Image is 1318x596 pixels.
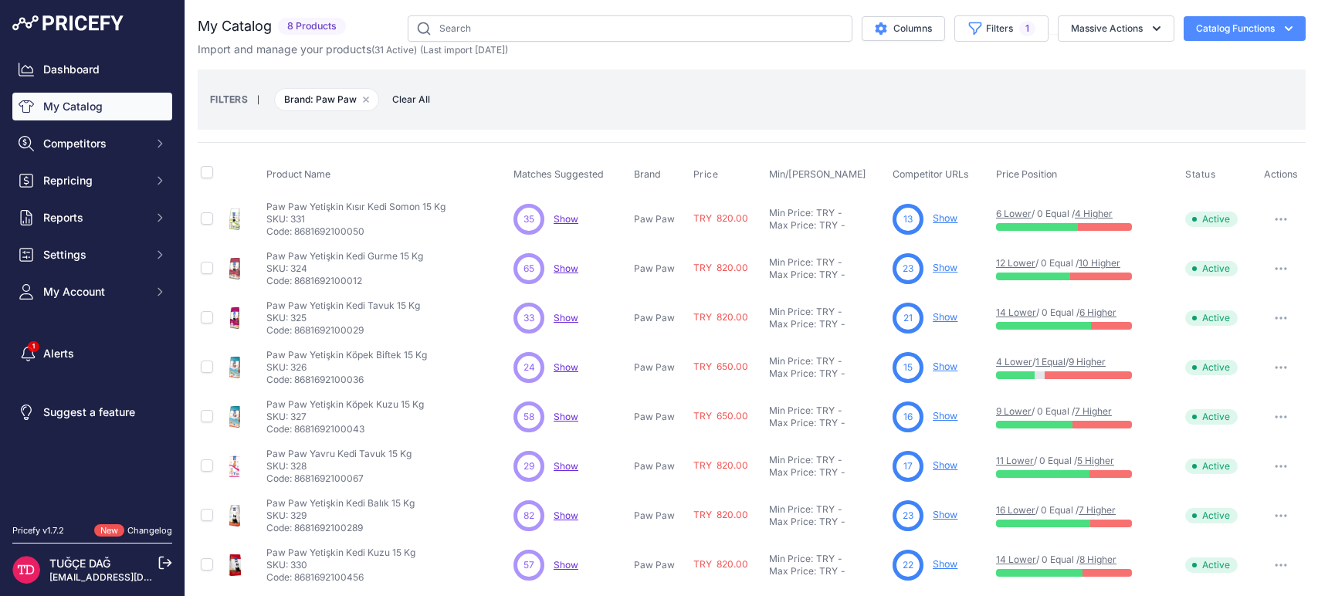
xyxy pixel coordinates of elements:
[769,417,816,429] div: Max Price:
[838,417,845,429] div: -
[1075,405,1112,417] a: 7 Higher
[634,460,686,472] p: Paw Paw
[49,571,211,583] a: [EMAIL_ADDRESS][DOMAIN_NAME]
[554,510,578,521] a: Show
[1185,557,1238,573] span: Active
[996,356,1170,368] p: / /
[523,262,534,276] span: 65
[523,212,534,226] span: 35
[634,312,686,324] p: Paw Paw
[903,558,913,572] span: 22
[198,42,508,57] p: Import and manage your products
[266,250,423,262] p: Paw Paw Yetişkin Kedi Gurme 15 Kg
[835,355,842,367] div: -
[266,312,420,324] p: SKU: 325
[1079,554,1116,565] a: 8 Higher
[769,219,816,232] div: Max Price:
[819,367,838,380] div: TRY
[12,130,172,157] button: Competitors
[385,92,438,107] button: Clear All
[819,269,838,281] div: TRY
[210,93,248,105] small: FILTERS
[1058,15,1174,42] button: Massive Actions
[523,459,534,473] span: 29
[266,324,420,337] p: Code: 8681692100029
[769,367,816,380] div: Max Price:
[693,410,748,422] span: TRY 650.00
[634,559,686,571] p: Paw Paw
[893,168,969,180] span: Competitor URLs
[769,565,816,577] div: Max Price:
[835,405,842,417] div: -
[693,212,748,224] span: TRY 820.00
[523,311,534,325] span: 33
[996,306,1170,319] p: / 0 Equal /
[266,349,427,361] p: Paw Paw Yetişkin Köpek Biftek 15 Kg
[996,257,1035,269] a: 12 Lower
[819,318,838,330] div: TRY
[43,210,144,225] span: Reports
[1035,356,1066,367] a: 1 Equal
[816,306,835,318] div: TRY
[819,466,838,479] div: TRY
[266,300,420,312] p: Paw Paw Yetişkin Kedi Tavuk 15 Kg
[1077,455,1114,466] a: 5 Higher
[838,219,845,232] div: -
[274,88,379,111] span: Brand: Paw Paw
[94,524,124,537] span: New
[1019,21,1035,36] span: 1
[819,219,838,232] div: TRY
[1185,508,1238,523] span: Active
[43,173,144,188] span: Repricing
[266,460,412,472] p: SKU: 328
[769,466,816,479] div: Max Price:
[769,405,813,417] div: Min Price:
[266,472,412,485] p: Code: 8681692100067
[523,509,534,523] span: 82
[769,306,813,318] div: Min Price:
[838,565,845,577] div: -
[769,503,813,516] div: Min Price:
[1264,168,1298,180] span: Actions
[371,44,417,56] span: ( )
[266,423,424,435] p: Code: 8681692100043
[554,361,578,373] a: Show
[1185,261,1238,276] span: Active
[12,241,172,269] button: Settings
[996,208,1032,219] a: 6 Lower
[1185,168,1216,181] span: Status
[523,558,534,572] span: 57
[838,318,845,330] div: -
[835,553,842,565] div: -
[43,247,144,262] span: Settings
[769,454,813,466] div: Min Price:
[835,454,842,466] div: -
[1069,356,1106,367] a: 9 Higher
[1079,306,1116,318] a: 6 Higher
[996,504,1035,516] a: 16 Lower
[554,213,578,225] a: Show
[933,509,957,520] a: Show
[693,509,748,520] span: TRY 820.00
[933,410,957,422] a: Show
[12,524,64,537] div: Pricefy v1.7.2
[933,212,957,224] a: Show
[693,168,722,181] button: Price
[266,411,424,423] p: SKU: 327
[554,460,578,472] a: Show
[12,278,172,306] button: My Account
[816,207,835,219] div: TRY
[374,44,414,56] a: 31 Active
[819,516,838,528] div: TRY
[266,374,427,386] p: Code: 8681692100036
[838,367,845,380] div: -
[266,398,424,411] p: Paw Paw Yetişkin Köpek Kuzu 15 Kg
[996,455,1170,467] p: / 0 Equal /
[996,208,1170,220] p: / 0 Equal /
[554,312,578,323] a: Show
[554,411,578,422] a: Show
[12,398,172,426] a: Suggest a feature
[933,262,957,273] a: Show
[835,256,842,269] div: -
